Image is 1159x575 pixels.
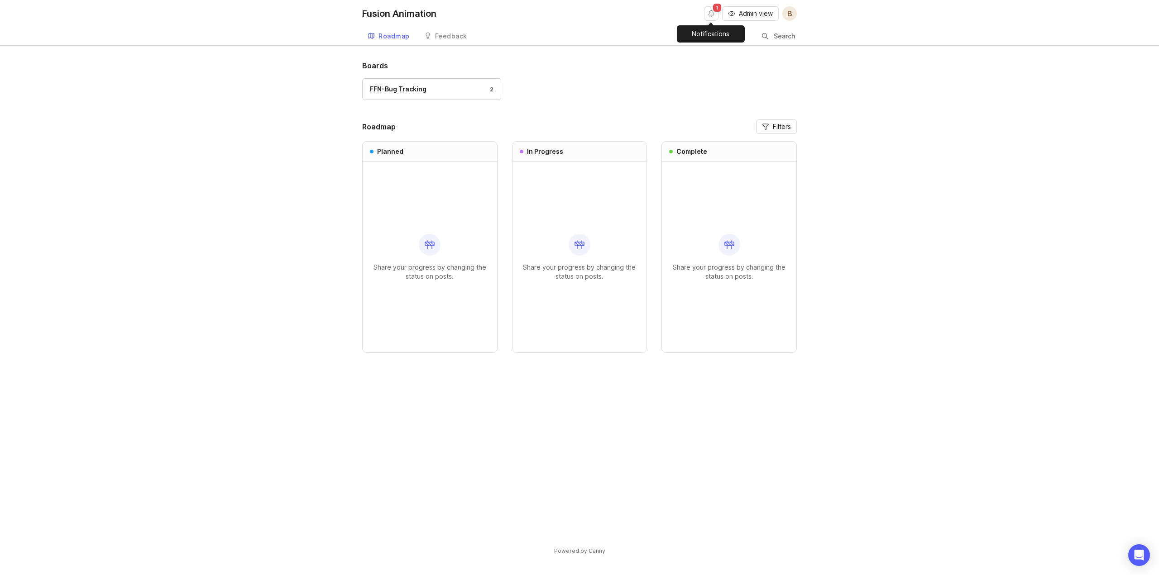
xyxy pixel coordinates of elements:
[739,9,773,18] span: Admin view
[362,78,501,100] a: FFN-Bug Tracking2
[435,33,467,39] div: Feedback
[676,147,707,156] h3: Complete
[669,263,789,281] p: Share your progress by changing the status on posts.
[419,27,473,46] a: Feedback
[377,147,403,156] h3: Planned
[362,9,436,18] div: Fusion Animation
[677,25,745,43] div: Notifications
[1128,544,1150,566] div: Open Intercom Messenger
[362,60,797,71] h1: Boards
[370,263,490,281] p: Share your progress by changing the status on posts.
[520,263,640,281] p: Share your progress by changing the status on posts.
[362,27,415,46] a: Roadmap
[370,84,426,94] div: FFN-Bug Tracking
[378,33,410,39] div: Roadmap
[787,8,792,19] span: B
[527,147,563,156] h3: In Progress
[704,6,718,21] button: Notifications
[773,122,791,131] span: Filters
[713,4,721,12] span: 1
[553,546,607,556] a: Powered by Canny
[782,6,797,21] button: B
[485,86,494,93] div: 2
[362,121,396,132] h2: Roadmap
[722,6,779,21] button: Admin view
[756,119,797,134] button: Filters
